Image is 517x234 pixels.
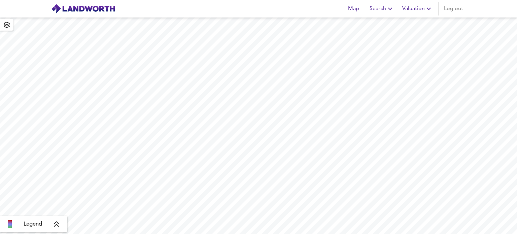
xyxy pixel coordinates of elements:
button: Map [343,2,364,15]
button: Log out [441,2,466,15]
span: Map [345,4,361,13]
button: Valuation [400,2,436,15]
img: logo [51,4,115,14]
span: Log out [444,4,463,13]
button: Search [367,2,397,15]
span: Search [370,4,394,13]
span: Valuation [402,4,433,13]
span: Legend [24,220,42,228]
